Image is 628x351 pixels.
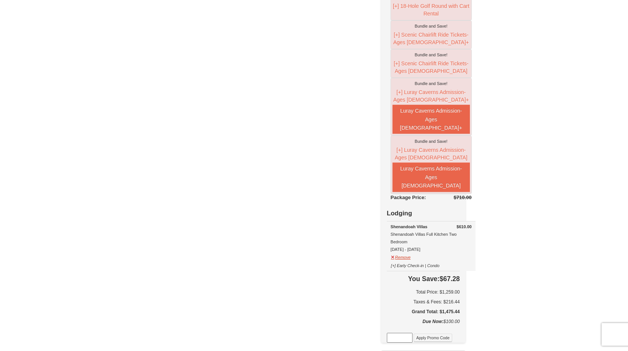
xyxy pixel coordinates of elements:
[392,138,470,145] div: Bundle and Save!
[391,260,440,269] button: [+] Early Check-in | Condo
[392,80,470,87] div: Bundle and Save!
[392,105,470,134] button: Luray Caverns Admission- Ages [DEMOGRAPHIC_DATA]+
[392,162,470,192] button: Luray Caverns Admission- Ages [DEMOGRAPHIC_DATA]
[454,195,472,200] del: $710.00
[392,1,470,19] button: [+] 18-Hole Golf Round with Cart Rental
[387,308,460,315] h5: Grand Total: $1,475.44
[391,223,472,253] div: Shenandoah Villas Full Kitchen Two Bedroom [DATE] - [DATE]
[392,87,470,105] button: [+] Luray Caverns Admission- Ages [DEMOGRAPHIC_DATA]+
[392,145,470,162] button: [+] Luray Caverns Admission- Ages [DEMOGRAPHIC_DATA]
[392,22,470,30] div: Bundle and Save!
[387,298,460,306] div: Taxes & Fees: $216.44
[387,318,460,333] div: $100.00
[392,30,470,47] button: [+] Scenic Chairlift Ride Tickets- Ages [DEMOGRAPHIC_DATA]+
[457,223,472,230] strong: $610.00
[422,319,443,324] strong: Due Now:
[387,288,460,296] h6: Total Price: $1,259.00
[391,252,411,261] button: Remove
[414,334,452,342] button: Apply Promo Code
[391,224,428,229] strong: Shenandoah Villas
[387,210,412,217] strong: Lodging
[392,51,470,59] div: Bundle and Save!
[391,195,426,200] span: Package Price:
[408,275,439,283] span: You Save:
[392,59,470,76] button: [+] Scenic Chairlift Ride Tickets- Ages [DEMOGRAPHIC_DATA]
[387,275,460,283] h4: $67.28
